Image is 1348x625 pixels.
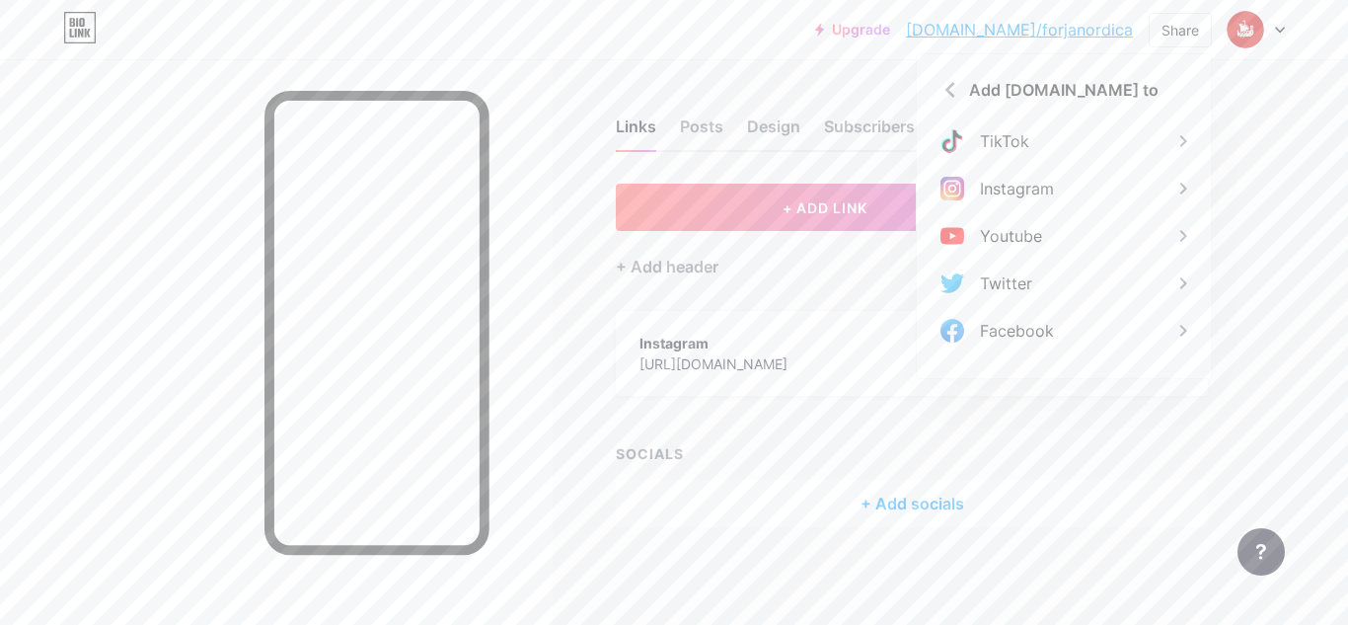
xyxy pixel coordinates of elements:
div: Facebook [980,319,1054,343]
div: [URL][DOMAIN_NAME] [639,353,787,374]
a: Upgrade [815,22,890,38]
div: Links [616,115,656,150]
div: Instagram [639,333,787,353]
div: Twitter [980,272,1032,295]
div: Subscribers [824,115,942,150]
div: + Add header [616,255,718,278]
a: [DOMAIN_NAME]/forjanordica [906,18,1133,41]
div: SOCIALS [616,443,1208,464]
div: Share [1161,20,1199,40]
div: Posts [680,115,723,150]
div: Youtube [980,224,1042,248]
span: + ADD LINK [783,199,867,216]
div: + Add socials [616,480,1208,527]
div: Add [DOMAIN_NAME] to [969,78,1159,102]
img: forjanordica [1227,11,1264,48]
button: + ADD LINK [616,184,1035,231]
div: Design [747,115,800,150]
div: TikTok [980,129,1029,153]
div: Instagram [980,177,1054,200]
